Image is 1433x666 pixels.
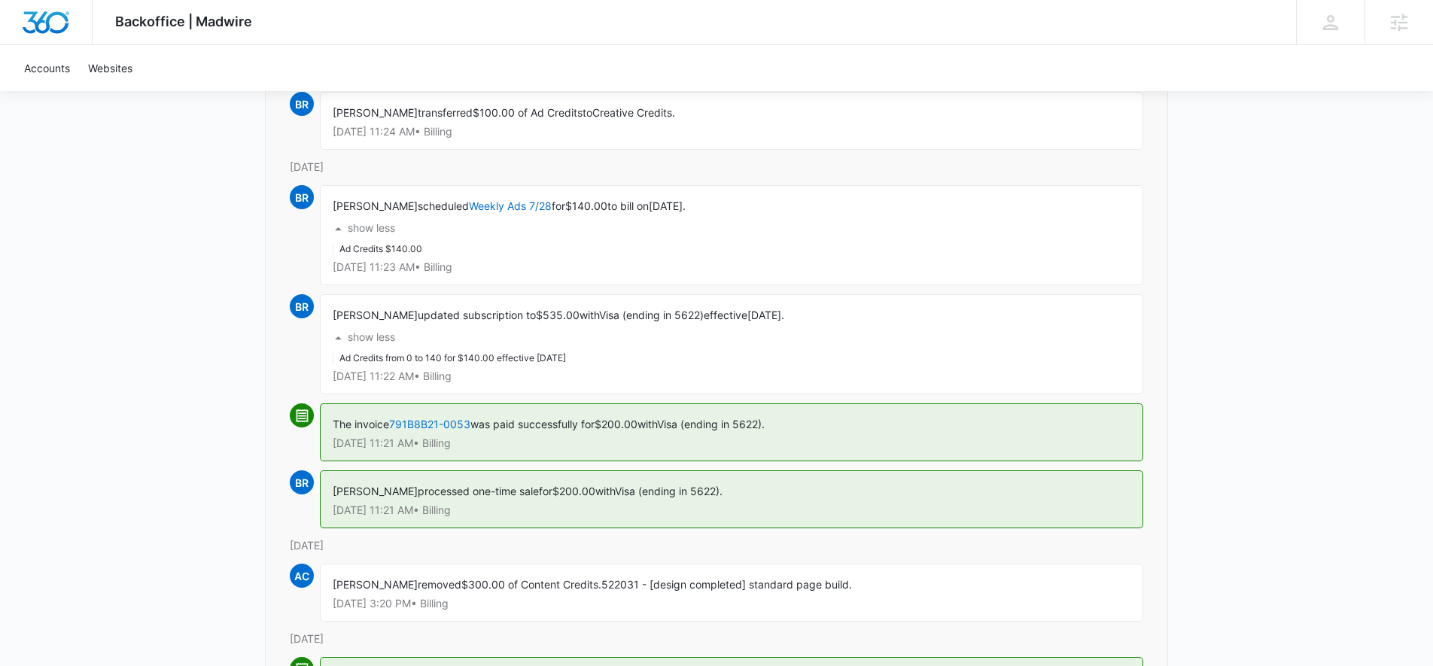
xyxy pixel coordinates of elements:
span: [DATE]. [747,309,784,321]
p: [DATE] [290,631,1143,646]
span: effective [704,309,747,321]
span: BR [290,185,314,209]
span: with [595,485,615,497]
span: The invoice [333,418,389,430]
p: [DATE] 11:21 AM • Billing [333,505,1130,515]
span: updated subscription to [418,309,536,321]
p: show less [348,223,395,233]
span: to [583,106,592,119]
span: Creative Credits. [592,106,675,119]
li: Ad Credits $140.00 [339,242,422,256]
span: [DATE]. [649,199,686,212]
p: [DATE] 11:22 AM • Billing [333,371,1130,382]
span: [PERSON_NAME] [333,578,418,591]
span: AC [290,564,314,588]
span: with [580,309,599,321]
span: removed [418,578,461,591]
span: $300.00 of Content Credits. [461,578,601,591]
span: Visa (ending in 5622). [657,418,765,430]
span: BR [290,294,314,318]
a: 791B8B21-0053 [389,418,470,430]
span: $140.00 [565,199,607,212]
a: Weekly Ads 7/28 [469,199,552,212]
p: [DATE] 11:21 AM • Billing [333,438,1130,449]
p: [DATE] 3:20 PM • Billing [333,598,1130,609]
span: Visa (ending in 5622) [599,309,704,321]
button: show less [333,323,395,351]
span: for [539,485,552,497]
span: Backoffice | Madwire [115,14,252,29]
p: [DATE] [290,537,1143,553]
span: $100.00 of Ad Credits [473,106,583,119]
p: show less [348,332,395,342]
a: Accounts [15,45,79,91]
span: [PERSON_NAME] [333,106,418,119]
span: $535.00 [536,309,580,321]
span: BR [290,92,314,116]
a: Websites [79,45,141,91]
span: to bill on [607,199,649,212]
span: [PERSON_NAME] [333,199,418,212]
span: [PERSON_NAME] [333,309,418,321]
p: [DATE] [290,159,1143,175]
span: $200.00 [552,485,595,497]
span: with [637,418,657,430]
p: [DATE] 11:24 AM • Billing [333,126,1130,137]
li: Ad Credits from 0 to 140 for $140.00 effective [DATE] [339,351,566,365]
span: processed one-time sale [418,485,539,497]
span: 522031 - [design completed] standard page build. [601,578,852,591]
span: scheduled [418,199,469,212]
span: was paid successfully for [470,418,595,430]
span: for [552,199,565,212]
span: BR [290,470,314,494]
button: show less [333,214,395,242]
span: $200.00 [595,418,637,430]
p: [DATE] 11:23 AM • Billing [333,262,1130,272]
span: transferred [418,106,473,119]
span: [PERSON_NAME] [333,485,418,497]
span: Visa (ending in 5622). [615,485,723,497]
